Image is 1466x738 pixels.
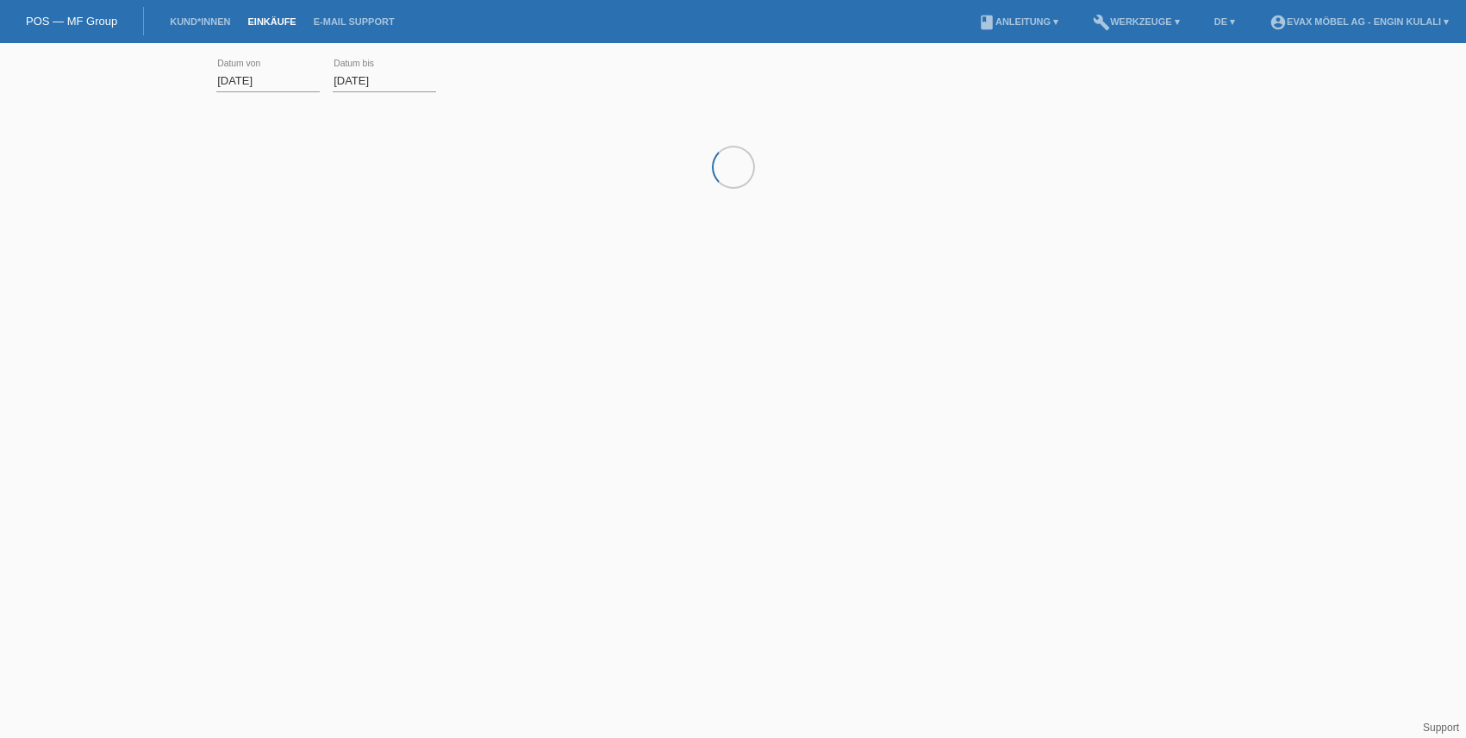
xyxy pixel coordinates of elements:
[1261,16,1457,27] a: account_circleEVAX Möbel AG - Engin Kulali ▾
[1084,16,1188,27] a: buildWerkzeuge ▾
[26,15,117,28] a: POS — MF Group
[970,16,1067,27] a: bookAnleitung ▾
[161,16,239,27] a: Kund*innen
[1093,14,1110,31] i: build
[305,16,403,27] a: E-Mail Support
[978,14,995,31] i: book
[1269,14,1287,31] i: account_circle
[1206,16,1244,27] a: DE ▾
[239,16,304,27] a: Einkäufe
[1423,722,1459,734] a: Support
